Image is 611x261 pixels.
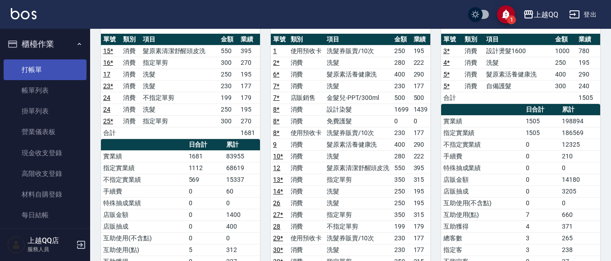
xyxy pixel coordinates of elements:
[441,197,524,209] td: 互助使用(不含點)
[462,45,484,57] td: 消費
[101,244,187,256] td: 互助使用(點)
[524,115,560,127] td: 1505
[324,232,392,244] td: 洗髮券販賣/10次
[441,232,524,244] td: 總客數
[101,220,187,232] td: 店販抽成
[224,220,260,232] td: 400
[441,244,524,256] td: 指定客
[101,162,187,174] td: 指定實業績
[324,92,392,103] td: 金髮兒-PPT/300ml
[141,92,219,103] td: 不指定單剪
[238,34,260,45] th: 業績
[553,57,577,68] td: 250
[392,68,411,80] td: 400
[238,68,260,80] td: 195
[392,185,411,197] td: 250
[273,164,280,171] a: 12
[101,209,187,220] td: 店販金額
[441,139,524,150] td: 不指定實業績
[288,103,324,115] td: 消費
[524,185,560,197] td: 0
[324,197,392,209] td: 洗髮
[288,174,324,185] td: 消費
[219,103,238,115] td: 250
[560,220,600,232] td: 371
[4,143,87,163] a: 現金收支登錄
[288,244,324,256] td: 消費
[187,139,224,151] th: 日合計
[411,92,430,103] td: 500
[560,162,600,174] td: 0
[219,115,238,127] td: 300
[101,197,187,209] td: 特殊抽成業績
[238,103,260,115] td: 195
[324,103,392,115] td: 設計染髮
[560,197,600,209] td: 0
[224,197,260,209] td: 0
[4,163,87,184] a: 高階收支登錄
[553,68,577,80] td: 400
[224,232,260,244] td: 0
[411,150,430,162] td: 222
[219,34,238,45] th: 金額
[238,57,260,68] td: 270
[141,103,219,115] td: 洗髮
[392,162,411,174] td: 550
[288,92,324,103] td: 店販銷售
[392,80,411,92] td: 230
[288,139,324,150] td: 消費
[411,162,430,174] td: 395
[392,197,411,209] td: 250
[462,80,484,92] td: 消費
[576,80,600,92] td: 240
[534,9,558,20] div: 上越QQ
[576,92,600,103] td: 1505
[141,57,219,68] td: 指定單剪
[462,34,484,45] th: 類別
[411,139,430,150] td: 290
[392,150,411,162] td: 280
[441,185,524,197] td: 店販抽成
[324,127,392,139] td: 洗髮券販賣/10次
[441,150,524,162] td: 手續費
[324,45,392,57] td: 洗髮券販賣/10次
[27,236,73,245] h5: 上越QQ店
[324,209,392,220] td: 指定單剪
[441,174,524,185] td: 店販金額
[271,34,288,45] th: 單號
[288,185,324,197] td: 消費
[219,57,238,68] td: 300
[121,45,141,57] td: 消費
[462,68,484,80] td: 消費
[411,80,430,92] td: 177
[11,8,36,19] img: Logo
[103,71,110,78] a: 17
[4,121,87,142] a: 營業儀表板
[411,45,430,57] td: 195
[238,92,260,103] td: 179
[484,57,553,68] td: 洗髮
[324,80,392,92] td: 洗髮
[411,57,430,68] td: 222
[392,232,411,244] td: 230
[576,45,600,57] td: 780
[101,34,121,45] th: 單號
[101,232,187,244] td: 互助使用(不含點)
[324,185,392,197] td: 洗髮
[411,103,430,115] td: 1439
[441,127,524,139] td: 指定實業績
[560,139,600,150] td: 12325
[507,15,516,24] span: 1
[524,232,560,244] td: 3
[288,197,324,209] td: 消費
[187,162,224,174] td: 1112
[187,220,224,232] td: 0
[441,115,524,127] td: 實業績
[288,45,324,57] td: 使用預收卡
[560,174,600,185] td: 14180
[4,184,87,205] a: 材料自購登錄
[121,34,141,45] th: 類別
[238,80,260,92] td: 177
[392,174,411,185] td: 350
[224,185,260,197] td: 60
